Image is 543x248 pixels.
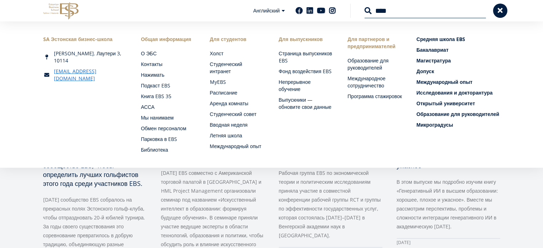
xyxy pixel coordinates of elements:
a: Фонд воздействия EBS [278,68,333,75]
a: Летняя школа [210,132,265,139]
font: Рабочая группа EBS по экономической теории и политическим исследованиям приняла участие в совмест... [279,169,381,239]
font: Средняя школа EBS [416,36,465,42]
font: Допуск [416,68,434,75]
font: Студенческий интранет [210,61,242,75]
font: Для студентов [210,36,246,42]
a: Холст [210,50,265,57]
a: Международный опыт [416,79,500,86]
font: Мы нанимаем [141,114,174,121]
font: Образование для руководителей [347,57,388,71]
font: Контакты [141,61,162,67]
font: Парковка в EBS [141,136,177,142]
a: Вводная неделя [210,121,265,128]
a: Непрерывное обучение [278,79,333,93]
a: Студенческий совет [210,111,265,118]
font: MyEBS [210,79,226,85]
a: Образование для руководителей [416,111,500,118]
font: [EMAIL_ADDRESS][DOMAIN_NAME] [54,68,96,82]
a: Программа стажировок [347,93,402,100]
a: Выпускники — обновите свои данные [278,96,333,111]
a: Страница выпускников EBS [278,50,333,64]
font: Международное сотрудничество [347,75,385,89]
a: Обмен персоналом [141,125,196,132]
font: Для выпускников [278,36,322,42]
font: [DATE] [397,239,411,246]
a: Бакалавриат [416,46,500,54]
a: Библиотека [141,146,196,153]
a: Допуск [416,68,500,75]
font: Фонд воздействия EBS [278,68,331,75]
font: Летняя школа [210,132,242,139]
a: О ЭБС [141,50,196,57]
a: Исследования и докторантура [416,89,500,96]
a: Для студентов [210,36,265,43]
a: Студенческий интранет [210,61,265,75]
font: Открытый университет [416,100,475,107]
font: Непрерывное обучение [278,79,311,92]
font: [PERSON_NAME]. Лаутери 3, 10114 [54,50,121,64]
a: Подкаст EBS [141,82,196,89]
a: Расписание [210,89,265,96]
font: Выпускники — обновите свои данные [278,96,331,110]
font: Для партнеров и предпринимателей [347,36,395,50]
a: [EMAIL_ADDRESS][DOMAIN_NAME] [54,68,127,82]
font: Студенческий совет [210,111,257,117]
font: Книга EBS 35 [141,93,171,100]
font: Исследования и докторантура [416,89,492,96]
a: Парковка в EBS [141,136,196,143]
font: Международный опыт [210,143,261,150]
a: Международное сотрудничество [347,75,402,89]
font: Подкаст EBS [141,82,170,89]
font: Библиотека [141,146,168,153]
a: Книга EBS 35 [141,93,196,100]
font: Страница выпускников EBS [278,50,332,64]
a: Нажимать [141,71,196,79]
a: Открытый университет [416,100,500,107]
font: Расписание [210,89,237,96]
font: В этом выпуске мы подробно изучим книгу «Генеративный ИИ в высшем образовании: хорошее, плохое и ... [397,178,498,230]
font: Микроградусы [416,121,453,128]
font: Общая информация [141,36,191,42]
a: MyEBS [210,79,265,86]
a: Международный опыт [210,143,265,150]
font: О ЭБС [141,50,157,57]
font: Вводная неделя [210,121,248,128]
font: Нажимать [141,71,165,78]
a: Контакты [141,61,196,68]
font: АССА [141,103,155,110]
a: Средняя школа EBS [416,36,500,43]
font: SA Эстонская бизнес-школа [43,36,113,42]
font: Магистратура [416,57,451,64]
a: АССА [141,103,196,111]
a: Микроградусы [416,121,500,128]
a: Магистратура [416,57,500,64]
font: Образование для руководителей [416,111,499,117]
font: Международный опыт [416,79,472,85]
font: Обмен персоналом [141,125,186,132]
a: Мы нанимаем [141,114,196,121]
a: Аренда комнаты [210,100,265,107]
a: Образование для руководителей [347,57,402,71]
font: Бакалавриат [416,46,448,53]
font: Холст [210,50,223,57]
font: Аренда комнаты [210,100,248,107]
